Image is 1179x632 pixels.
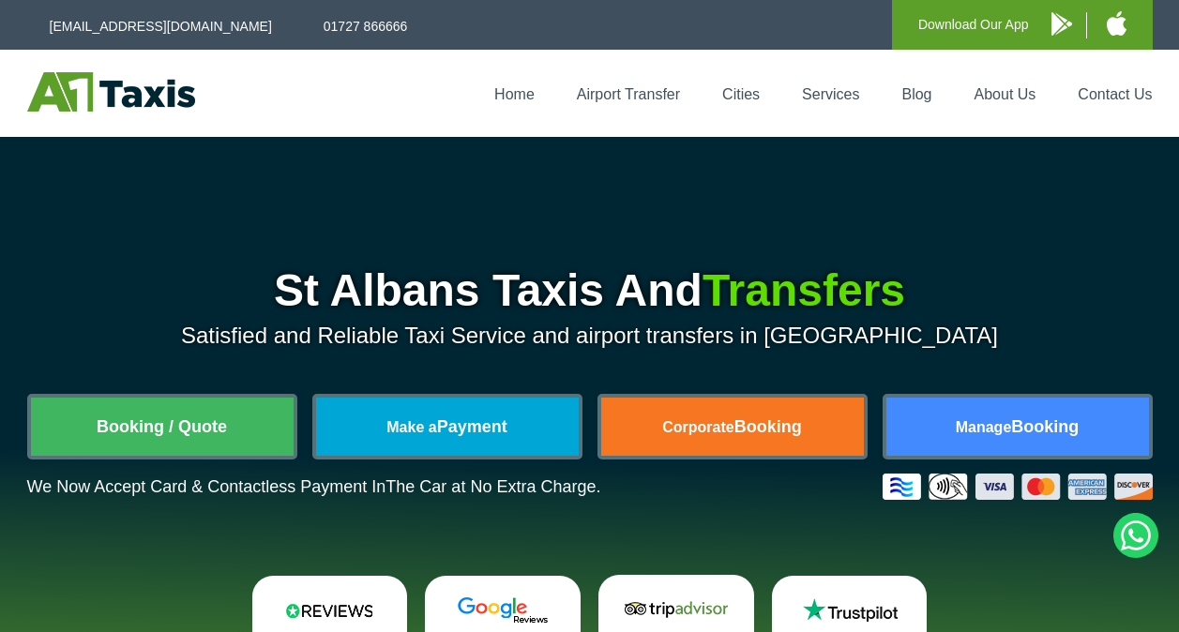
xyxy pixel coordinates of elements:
img: A1 Taxis St Albans LTD [27,72,195,112]
span: The Car at No Extra Charge. [385,477,600,496]
p: Satisfied and Reliable Taxi Service and airport transfers in [GEOGRAPHIC_DATA] [27,323,1153,349]
a: [EMAIL_ADDRESS][DOMAIN_NAME] [27,17,272,36]
img: Trustpilot [794,595,906,624]
img: A1 Taxis iPhone App [1107,11,1126,36]
p: Download Our App [918,13,1029,37]
a: About Us [975,86,1036,102]
span: Corporate [662,419,733,435]
a: Make aPayment [316,398,579,456]
a: 01727 866666 [301,17,408,36]
span: Make a [386,419,436,435]
a: Contact Us [1078,86,1152,102]
h1: St Albans Taxis And [27,268,1153,313]
img: Google [446,596,559,624]
img: A1 Taxis Android App [1051,12,1072,36]
img: Credit And Debit Cards [883,474,1153,500]
a: Airport Transfer [577,86,680,102]
a: Blog [901,86,931,102]
a: Cities [722,86,760,102]
a: ManageBooking [886,398,1149,456]
img: Tripadvisor [620,595,733,624]
p: We Now Accept Card & Contactless Payment In [27,477,601,497]
a: Home [494,86,535,102]
span: Manage [956,419,1012,435]
a: Services [802,86,859,102]
span: Transfers [703,265,905,315]
a: CorporateBooking [601,398,864,456]
img: Reviews.io [273,596,385,624]
a: Booking / Quote [31,398,294,456]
